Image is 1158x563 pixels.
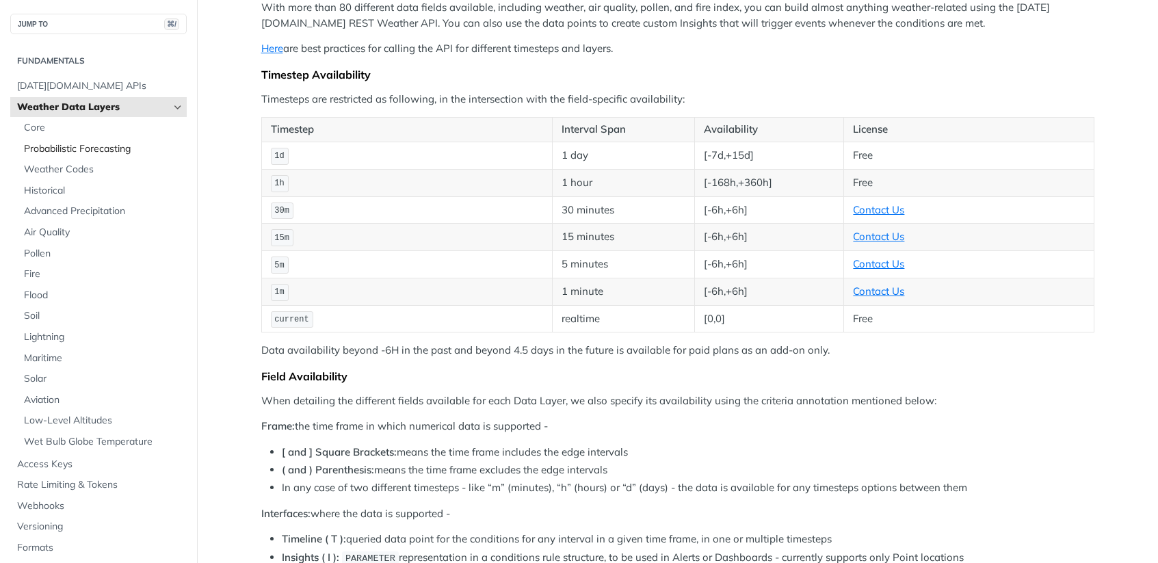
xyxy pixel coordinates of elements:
[274,206,289,215] span: 30m
[24,247,183,261] span: Pollen
[17,520,183,534] span: Versioning
[553,196,695,224] td: 30 minutes
[282,532,1094,547] li: queried data point for the conditions for any interval in a given time frame, in one or multiple ...
[10,14,187,34] button: JUMP TO⌘/
[282,463,374,476] strong: ( and ) Parenthesis:
[553,169,695,196] td: 1 hour
[282,445,397,458] strong: [ and ] Square Brackets:
[17,432,187,452] a: Wet Bulb Globe Temperature
[695,305,844,332] td: [0,0]
[24,414,183,428] span: Low-Level Altitudes
[261,393,1094,409] p: When detailing the different fields available for each Data Layer, we also specify its availabili...
[261,507,311,520] strong: Interfaces:
[553,118,695,142] th: Interval Span
[853,257,904,270] a: Contact Us
[844,305,1094,332] td: Free
[17,348,187,369] a: Maritime
[553,251,695,278] td: 5 minutes
[17,499,183,513] span: Webhooks
[553,224,695,251] td: 15 minutes
[10,538,187,558] a: Formats
[261,506,1094,522] p: where the data is supported -
[261,42,283,55] a: Here
[24,289,183,302] span: Flood
[24,142,183,156] span: Probabilistic Forecasting
[17,118,187,138] a: Core
[853,230,904,243] a: Contact Us
[24,184,183,198] span: Historical
[282,462,1094,478] li: means the time frame excludes the edge intervals
[17,410,187,431] a: Low-Level Altitudes
[261,41,1094,57] p: are best practices for calling the API for different timesteps and layers.
[24,309,183,323] span: Soil
[24,435,183,449] span: Wet Bulb Globe Temperature
[24,163,183,176] span: Weather Codes
[553,305,695,332] td: realtime
[17,327,187,348] a: Lightning
[695,169,844,196] td: [-168h,+360h]
[17,244,187,264] a: Pollen
[24,205,183,218] span: Advanced Precipitation
[24,121,183,135] span: Core
[261,369,1094,383] div: Field Availability
[24,352,183,365] span: Maritime
[17,458,183,471] span: Access Keys
[10,454,187,475] a: Access Keys
[695,251,844,278] td: [-6h,+6h]
[24,393,183,407] span: Aviation
[10,55,187,67] h2: Fundamentals
[261,92,1094,107] p: Timesteps are restricted as following, in the intersection with the field-specific availability:
[853,203,904,216] a: Contact Us
[844,142,1094,169] td: Free
[695,118,844,142] th: Availability
[164,18,179,30] span: ⌘/
[274,179,284,188] span: 1h
[17,79,183,93] span: [DATE][DOMAIN_NAME] APIs
[17,159,187,180] a: Weather Codes
[17,369,187,389] a: Solar
[844,169,1094,196] td: Free
[282,480,1094,496] li: In any case of two different timesteps - like “m” (minutes), “h” (hours) or “d” (days) - the data...
[24,372,183,386] span: Solar
[274,287,284,297] span: 1m
[282,445,1094,460] li: means the time frame includes the edge intervals
[17,541,183,555] span: Formats
[17,390,187,410] a: Aviation
[695,142,844,169] td: [-7d,+15d]
[10,496,187,516] a: Webhooks
[553,278,695,305] td: 1 minute
[10,475,187,495] a: Rate Limiting & Tokens
[10,516,187,537] a: Versioning
[17,478,183,492] span: Rate Limiting & Tokens
[17,264,187,285] a: Fire
[17,222,187,243] a: Air Quality
[24,267,183,281] span: Fire
[10,76,187,96] a: [DATE][DOMAIN_NAME] APIs
[17,139,187,159] a: Probabilistic Forecasting
[17,181,187,201] a: Historical
[695,278,844,305] td: [-6h,+6h]
[17,306,187,326] a: Soil
[24,226,183,239] span: Air Quality
[10,97,187,118] a: Weather Data LayersHide subpages for Weather Data Layers
[553,142,695,169] td: 1 day
[853,285,904,298] a: Contact Us
[274,233,289,243] span: 15m
[282,532,346,545] strong: Timeline ( T ):
[274,261,284,270] span: 5m
[17,285,187,306] a: Flood
[695,224,844,251] td: [-6h,+6h]
[261,343,1094,358] p: Data availability beyond -6H in the past and beyond 4.5 days in the future is available for paid ...
[274,151,284,161] span: 1d
[695,196,844,224] td: [-6h,+6h]
[261,118,553,142] th: Timestep
[261,68,1094,81] div: Timestep Availability
[261,419,1094,434] p: the time frame in which numerical data is supported -
[844,118,1094,142] th: License
[274,315,308,324] span: current
[24,330,183,344] span: Lightning
[261,419,295,432] strong: Frame:
[172,102,183,113] button: Hide subpages for Weather Data Layers
[17,201,187,222] a: Advanced Precipitation
[17,101,169,114] span: Weather Data Layers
